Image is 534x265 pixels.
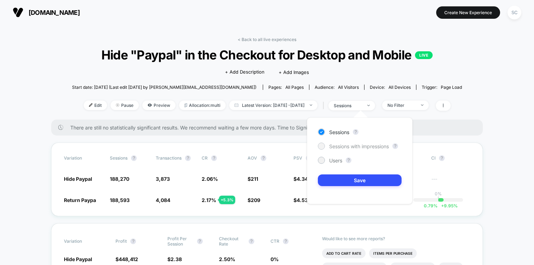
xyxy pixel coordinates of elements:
[131,155,137,161] button: ?
[271,256,279,262] span: 0 %
[156,197,170,203] span: 4,084
[369,248,417,258] li: Items Per Purchase
[167,256,182,262] span: $
[110,197,130,203] span: 188,593
[111,100,139,110] span: Pause
[248,155,257,161] span: AOV
[64,155,103,161] span: Variation
[329,157,342,163] span: Users
[248,197,260,203] span: $
[508,6,521,19] div: SC
[436,6,500,19] button: Create New Experience
[505,5,523,20] button: SC
[283,238,289,244] button: ?
[115,256,138,262] span: $
[91,47,442,62] span: Hide "Paypal" in the Checkout for Desktop and Mobile
[268,85,304,90] div: Pages:
[364,85,416,90] span: Device:
[115,238,127,244] span: Profit
[179,100,226,110] span: Allocation: multi
[64,236,103,247] span: Variation
[251,176,258,182] span: 211
[64,176,92,182] span: Hide Paypal
[11,7,82,18] button: [DOMAIN_NAME]
[211,155,217,161] button: ?
[219,196,235,204] div: + 5.3 %
[185,155,191,161] button: ?
[438,196,439,202] p: |
[219,256,235,262] span: 2.50 %
[64,256,92,262] span: Hide Paypal
[202,176,218,182] span: 2.06 %
[334,103,362,108] div: sessions
[318,174,402,186] button: Save
[219,236,245,247] span: Checkout Rate
[353,129,358,135] button: ?
[388,85,411,90] span: all devices
[225,69,265,76] span: + Add Description
[142,100,176,110] span: Preview
[279,69,309,75] span: + Add Images
[424,203,438,208] span: 0.79 %
[441,203,444,208] span: +
[297,197,308,203] span: 4.53
[297,176,308,182] span: 4.34
[119,256,138,262] span: 448,412
[310,104,312,106] img: end
[285,85,304,90] span: all pages
[431,155,470,161] span: CI
[171,256,182,262] span: 2.38
[89,103,93,107] img: edit
[315,85,359,90] div: Audience:
[110,155,127,161] span: Sessions
[249,238,254,244] button: ?
[387,103,416,108] div: No Filter
[13,7,23,18] img: Visually logo
[441,85,462,90] span: Page Load
[321,100,328,111] span: |
[293,155,302,161] span: PSV
[197,238,203,244] button: ?
[156,155,182,161] span: Transactions
[329,143,389,149] span: Sessions with impressions
[322,248,366,258] li: Add To Cart Rate
[431,177,470,182] span: ---
[29,9,80,16] span: [DOMAIN_NAME]
[421,104,423,106] img: end
[392,143,398,149] button: ?
[184,103,187,107] img: rebalance
[322,236,470,241] p: Would like to see more reports?
[167,236,194,247] span: Profit Per Session
[293,176,308,182] span: $
[338,85,359,90] span: All Visitors
[248,176,258,182] span: $
[367,105,370,106] img: end
[110,176,129,182] span: 188,270
[235,103,238,107] img: calendar
[271,238,279,244] span: CTR
[251,197,260,203] span: 209
[238,37,296,42] a: < Back to all live experiences
[329,129,349,135] span: Sessions
[72,85,256,90] span: Start date: [DATE] (Last edit [DATE] by [PERSON_NAME][EMAIL_ADDRESS][DOMAIN_NAME])
[346,157,351,163] button: ?
[116,103,119,107] img: end
[130,238,136,244] button: ?
[64,197,96,203] span: Return Paypa
[229,100,318,110] span: Latest Version: [DATE] - [DATE]
[156,176,170,182] span: 3,873
[439,155,445,161] button: ?
[202,155,208,161] span: CR
[415,51,433,59] p: LIVE
[422,85,462,90] div: Trigger:
[293,197,308,203] span: $
[435,191,442,196] p: 0%
[70,125,469,131] span: There are still no statistically significant results. We recommend waiting a few more days . Time...
[261,155,266,161] button: ?
[438,203,458,208] span: 9.95 %
[202,197,216,203] span: 2.17 %
[84,100,107,110] span: Edit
